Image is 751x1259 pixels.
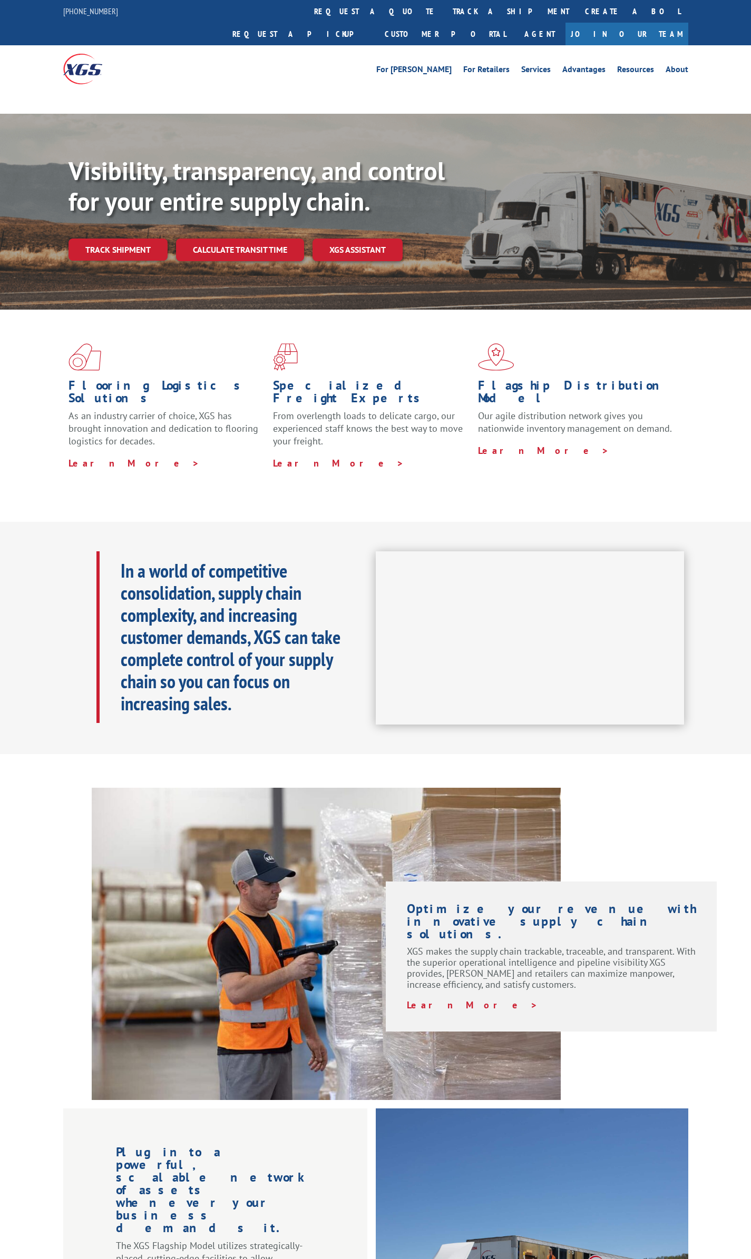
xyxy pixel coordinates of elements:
[407,903,696,946] h1: Optimize your revenue with innovative supply chain solutions.
[514,23,565,45] a: Agent
[478,379,675,410] h1: Flagship Distribution Model
[562,65,606,77] a: Advantages
[521,65,551,77] a: Services
[478,343,514,371] img: xgs-icon-flagship-distribution-model-red
[273,379,470,410] h1: Specialized Freight Experts
[273,343,298,371] img: xgs-icon-focused-on-flooring-red
[69,343,101,371] img: xgs-icon-total-supply-chain-intelligence-red
[273,410,470,457] p: From overlength loads to delicate cargo, our experienced staff knows the best way to move your fr...
[69,379,265,410] h1: Flooring Logistics Solutions
[69,239,168,261] a: Track shipment
[478,444,609,457] a: Learn More >
[69,457,200,469] a: Learn More >
[69,410,258,447] span: As an industry carrier of choice, XGS has brought innovation and dedication to flooring logistics...
[407,946,696,999] p: XGS makes the supply chain trackable, traceable, and transparent. With the superior operational i...
[617,65,654,77] a: Resources
[116,1146,315,1240] h1: Plug into a powerful, scalable network of assets whenever your business demands it.
[69,154,445,217] b: Visibility, transparency, and control for your entire supply chain.
[121,558,340,716] b: In a world of competitive consolidation, supply chain complexity, and increasing customer demands...
[478,410,672,434] span: Our agile distribution network gives you nationwide inventory management on demand.
[63,6,118,16] a: [PHONE_NUMBER]
[666,65,688,77] a: About
[176,239,304,261] a: Calculate transit time
[463,65,510,77] a: For Retailers
[313,239,403,261] a: XGS ASSISTANT
[565,23,688,45] a: Join Our Team
[407,999,538,1011] a: Learn More >
[376,65,452,77] a: For [PERSON_NAME]
[377,23,514,45] a: Customer Portal
[225,23,377,45] a: Request a pickup
[92,788,561,1100] img: XGS-Photos232
[376,551,685,725] iframe: XGS Logistics Solutions
[273,457,404,469] a: Learn More >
